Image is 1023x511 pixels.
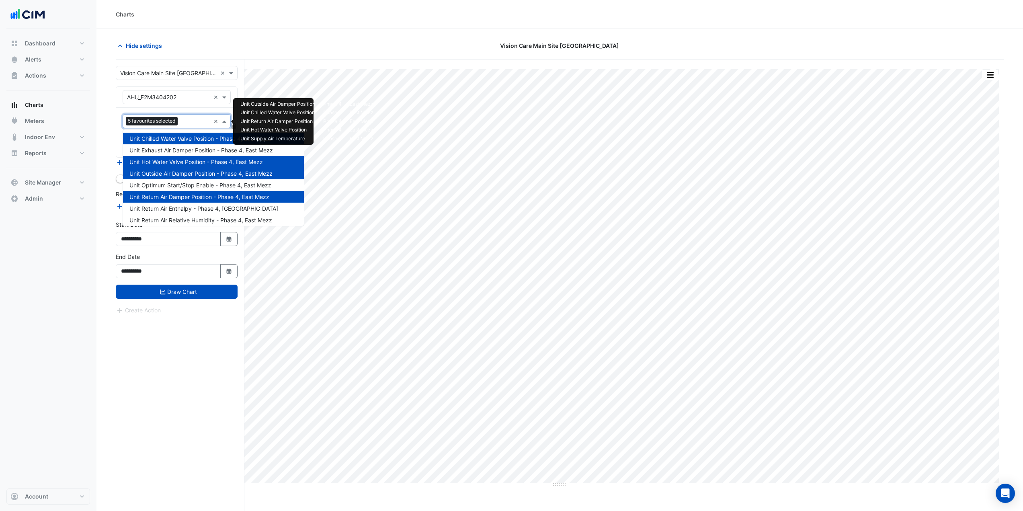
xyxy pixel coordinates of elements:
label: Reference Lines [116,190,158,198]
div: Options List [123,129,304,226]
button: Meters [6,113,90,129]
td: East Mezz [346,126,377,135]
span: Unit Return Air Damper Position - Phase 4, East Mezz [129,193,269,200]
button: Actions [6,68,90,84]
td: Phase 4 [319,134,346,143]
button: Reports [6,145,90,161]
button: Charts [6,97,90,113]
app-icon: Meters [10,117,18,125]
button: Indoor Env [6,129,90,145]
td: East Mezz [346,134,377,143]
span: Clear [213,93,220,101]
button: Add Reference Line [116,201,176,211]
span: Meters [25,117,44,125]
button: Draw Chart [116,285,238,299]
label: End Date [116,252,140,261]
td: East Mezz [346,100,377,109]
td: Unit Outside Air Damper Position [236,100,319,109]
span: Hide settings [126,41,162,50]
span: 5 favourites selected [126,117,178,125]
span: Admin [25,195,43,203]
td: Unit Return Air Damper Position [236,117,319,126]
app-icon: Admin [10,195,18,203]
span: Unit Return Air Enthalpy - Phase 4, East Mezz [129,205,278,212]
span: Unit Optimum Start/Stop Enable - Phase 4, East Mezz [129,182,271,189]
span: Reports [25,149,47,157]
span: Clear [213,117,220,125]
button: Dashboard [6,35,90,51]
app-escalated-ticket-create-button: Please draw the charts first [116,306,161,313]
td: Phase 4 [319,100,346,109]
td: Unit Chilled Water Valve Position [236,109,319,117]
button: Account [6,488,90,505]
button: Admin [6,191,90,207]
app-icon: Charts [10,101,18,109]
span: Account [25,493,48,501]
div: Charts [116,10,134,18]
app-icon: Dashboard [10,39,18,47]
span: Alerts [25,55,41,64]
span: Site Manager [25,179,61,187]
app-icon: Reports [10,149,18,157]
div: Open Intercom Messenger [996,484,1015,503]
span: Unit Return Air Relative Humidity - Phase 4, East Mezz [129,217,272,224]
button: Hide settings [116,39,167,53]
button: Site Manager [6,174,90,191]
td: East Mezz [346,117,377,126]
button: Add Equipment [116,158,164,167]
span: Unit Exhaust Air Damper Position - Phase 4, East Mezz [129,147,273,154]
td: Unit Supply Air Temperature [236,134,319,143]
button: Alerts [6,51,90,68]
td: Unit Hot Water Valve Position [236,126,319,135]
label: Start Date [116,220,143,229]
app-icon: Actions [10,72,18,80]
span: Vision Care Main Site [GEOGRAPHIC_DATA] [500,41,619,50]
span: Dashboard [25,39,55,47]
span: Indoor Env [25,133,55,141]
app-icon: Indoor Env [10,133,18,141]
td: Phase 4 [319,109,346,117]
span: Clear [220,69,227,77]
span: Unit Hot Water Valve Position - Phase 4, East Mezz [129,158,263,165]
span: Unit Chilled Water Valve Position - Phase 4, East Mezz [129,135,271,142]
td: East Mezz [346,109,377,117]
fa-icon: Select Date [226,236,233,242]
app-icon: Alerts [10,55,18,64]
fa-icon: Select Date [226,268,233,275]
span: Actions [25,72,46,80]
td: Phase 4 [319,126,346,135]
button: More Options [982,70,998,80]
app-icon: Site Manager [10,179,18,187]
img: Company Logo [10,6,46,23]
td: Phase 4 [319,117,346,126]
span: Unit Outside Air Damper Position - Phase 4, East Mezz [129,170,273,177]
span: Charts [25,101,43,109]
